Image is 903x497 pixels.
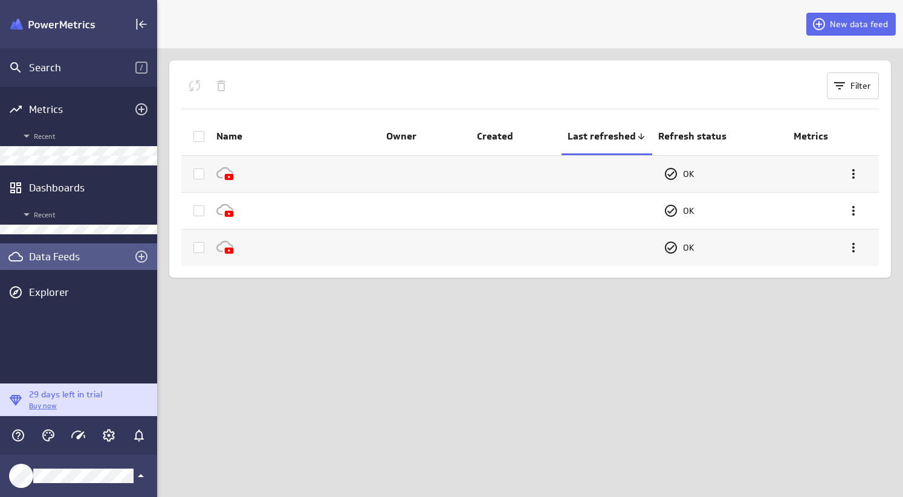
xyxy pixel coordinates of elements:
[135,62,147,74] span: /
[224,172,234,182] img: image2702108976787847277.png
[102,428,116,443] svg: Account and settings
[568,130,636,143] span: Last refreshed
[224,246,234,255] img: image2702108976787847277.png
[131,246,152,267] div: Create a data feed
[806,13,896,36] button: New data feed
[29,181,128,194] div: Dashboards
[184,75,205,96] div: Queue the selected feeds for refresh
[843,164,864,184] div: More actions
[8,425,28,446] div: Help & PowerMetrics Assistant
[19,207,151,222] span: Recent
[794,130,828,143] span: Metrics
[850,80,871,91] span: Filter
[658,130,727,143] span: Refresh status
[19,129,151,143] span: Recent
[683,168,694,179] p: OK
[224,209,234,219] img: image2702108976787847277.png
[29,61,135,74] div: Search
[10,19,95,30] img: Klipfolio PowerMetrics Banner
[827,72,879,99] button: Filter
[131,99,152,120] div: Add metrics
[29,250,128,263] div: Data Feeds
[683,205,694,216] p: OK
[29,103,128,116] div: Metrics
[129,425,149,446] div: Notifications
[29,388,102,401] p: 29 days left in trial
[211,75,231,96] div: Delete
[830,19,888,30] span: New data feed
[843,237,864,258] div: More actions
[636,132,646,141] div: Reverse sort direction
[386,130,465,143] span: Owner
[477,130,555,143] span: Created
[38,425,59,446] div: Themes
[29,286,154,299] div: Explorer
[216,130,374,143] span: Name
[29,401,102,411] p: Buy now
[99,425,119,446] div: Account and settings
[843,200,864,221] div: More actions
[131,14,152,34] div: Collapse
[41,428,56,443] svg: Themes
[683,242,694,253] p: OK
[71,428,86,443] svg: Usage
